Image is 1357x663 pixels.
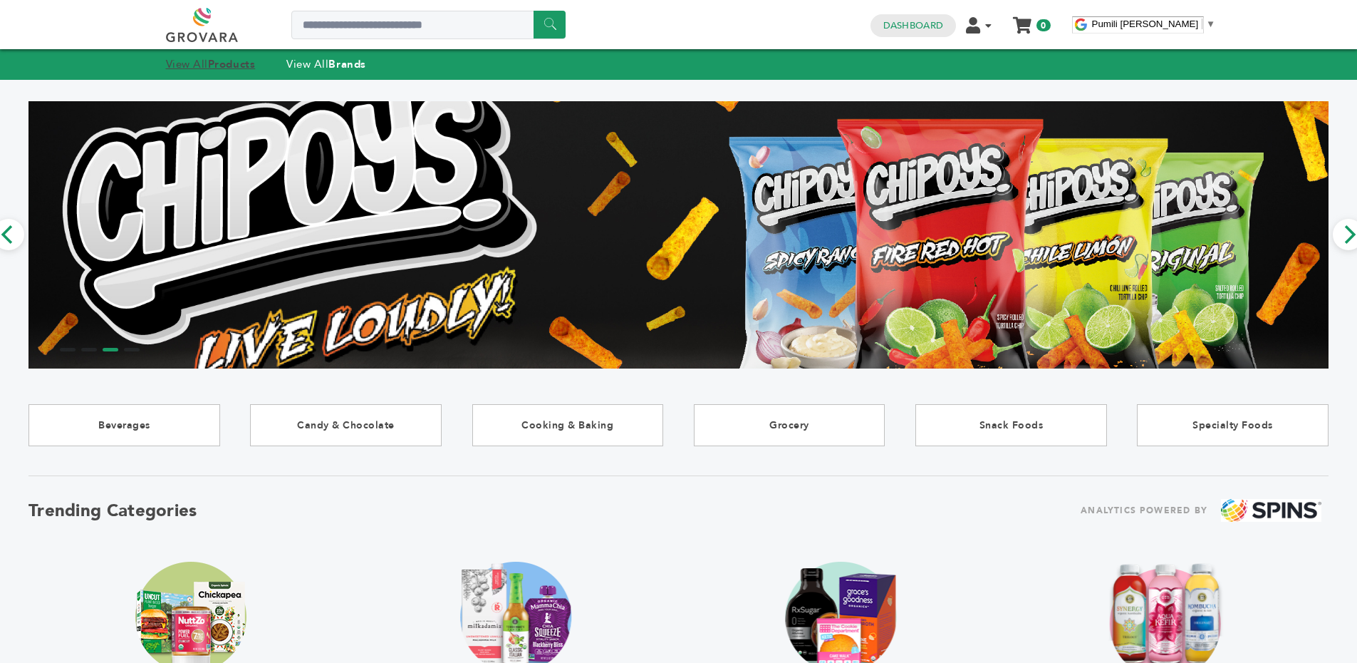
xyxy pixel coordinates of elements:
[250,404,442,446] a: Candy & Chocolate
[472,404,664,446] a: Cooking & Baking
[1221,499,1321,523] img: spins.png
[28,18,1329,452] img: Marketplace Top Banner 3
[103,348,118,351] li: Page dot 3
[1202,19,1202,29] span: ​
[1137,404,1329,446] a: Specialty Foods
[208,57,255,71] strong: Products
[60,348,76,351] li: Page dot 1
[28,404,220,446] a: Beverages
[1036,19,1050,31] span: 0
[166,57,256,71] a: View AllProducts
[124,348,140,351] li: Page dot 4
[1014,13,1030,28] a: My Cart
[915,404,1107,446] a: Snack Foods
[1092,19,1216,29] a: Pumili [PERSON_NAME]​
[1081,502,1207,520] span: ANALYTICS POWERED BY
[1092,19,1199,29] span: Pumili [PERSON_NAME]
[286,57,366,71] a: View AllBrands
[328,57,365,71] strong: Brands
[28,499,197,523] h2: Trending Categories
[291,11,566,39] input: Search a product or brand...
[1206,19,1215,29] span: ▼
[883,19,943,32] a: Dashboard
[81,348,97,351] li: Page dot 2
[694,404,885,446] a: Grocery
